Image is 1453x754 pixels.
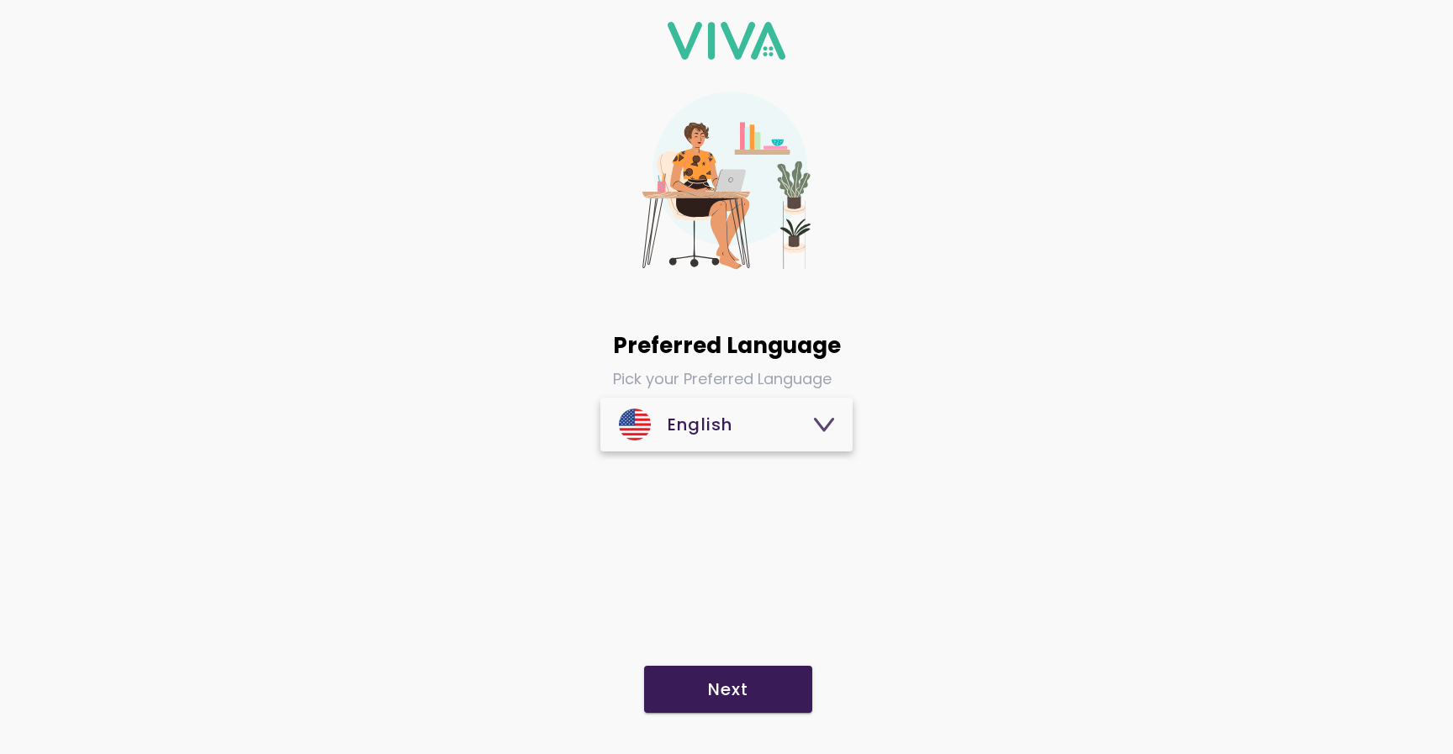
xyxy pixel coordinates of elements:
a: Next [642,675,814,694]
img: skT85lG4G8IoFap1lEAAA [619,409,651,440]
h1: Preferred Language [613,333,841,359]
div: English [619,409,814,440]
ion-text: Pick your Preferred Language [613,368,832,389]
ion-button: Next [644,666,812,713]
